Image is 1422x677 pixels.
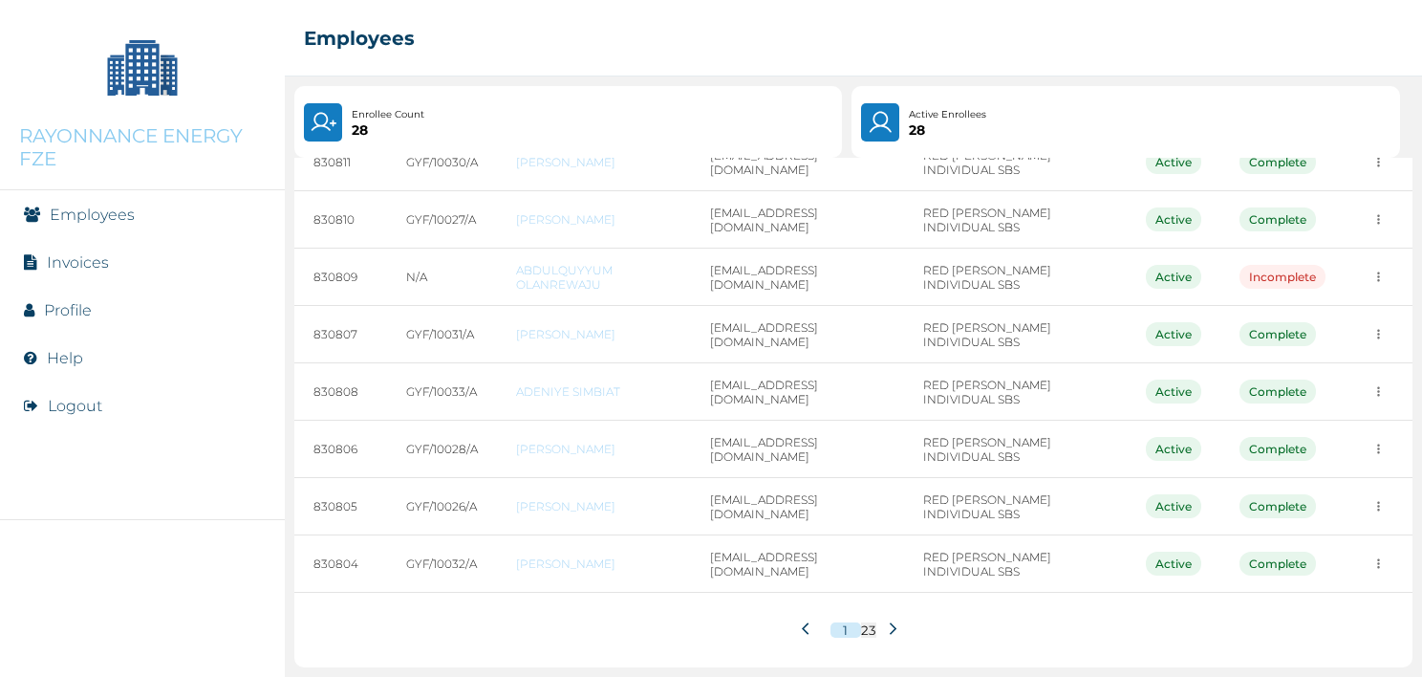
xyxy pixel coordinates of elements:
[904,134,1127,191] td: RED [PERSON_NAME] INDIVIDUAL SBS
[387,363,497,421] td: GYF/10033/A
[691,363,903,421] td: [EMAIL_ADDRESS][DOMAIN_NAME]
[516,327,672,341] a: [PERSON_NAME]
[50,206,135,224] a: Employees
[352,122,424,138] p: 28
[1364,377,1393,406] button: more
[294,249,387,306] td: 830809
[861,622,869,638] button: 2
[1146,494,1201,518] div: Active
[1146,322,1201,346] div: Active
[1364,262,1393,292] button: more
[1146,380,1201,404] div: Active
[1239,494,1316,518] div: Complete
[516,442,672,456] a: [PERSON_NAME]
[1239,380,1316,404] div: Complete
[904,363,1127,421] td: RED [PERSON_NAME] INDIVIDUAL SBS
[904,249,1127,306] td: RED [PERSON_NAME] INDIVIDUAL SBS
[904,421,1127,478] td: RED [PERSON_NAME] INDIVIDUAL SBS
[516,499,672,513] a: [PERSON_NAME]
[516,557,672,571] a: [PERSON_NAME]
[294,306,387,363] td: 830807
[516,212,672,227] a: [PERSON_NAME]
[691,478,903,535] td: [EMAIL_ADDRESS][DOMAIN_NAME]
[294,134,387,191] td: 830811
[47,253,109,272] a: Invoices
[19,124,266,170] p: RAYONNANCE ENERGY FZE
[691,421,903,478] td: [EMAIL_ADDRESS][DOMAIN_NAME]
[1239,207,1316,231] div: Complete
[387,421,497,478] td: GYF/10028/A
[1364,549,1393,579] button: more
[1364,205,1393,234] button: more
[1239,552,1316,576] div: Complete
[44,301,92,319] a: Profile
[830,622,861,638] button: 1
[1146,150,1201,174] div: Active
[47,349,83,367] a: Help
[387,134,497,191] td: GYF/10030/A
[48,397,102,415] button: Logout
[310,109,336,136] img: UserPlus.219544f25cf47e120833d8d8fc4c9831.svg
[294,478,387,535] td: 830805
[1364,491,1393,521] button: more
[1239,437,1316,461] div: Complete
[691,306,903,363] td: [EMAIL_ADDRESS][DOMAIN_NAME]
[1364,434,1393,464] button: more
[867,109,894,136] img: User.4b94733241a7e19f64acd675af8f0752.svg
[387,249,497,306] td: N/A
[387,306,497,363] td: GYF/10031/A
[387,478,497,535] td: GYF/10026/A
[516,263,672,292] a: ABDULQUYYUM OLANREWAJU
[904,191,1127,249] td: RED [PERSON_NAME] INDIVIDUAL SBS
[869,622,876,638] button: 3
[691,134,903,191] td: [EMAIL_ADDRESS][DOMAIN_NAME]
[1239,322,1316,346] div: Complete
[691,249,903,306] td: [EMAIL_ADDRESS][DOMAIN_NAME]
[1239,265,1325,289] div: Incomplete
[294,363,387,421] td: 830808
[691,535,903,593] td: [EMAIL_ADDRESS][DOMAIN_NAME]
[691,191,903,249] td: [EMAIL_ADDRESS][DOMAIN_NAME]
[1364,147,1393,177] button: more
[1146,437,1201,461] div: Active
[904,478,1127,535] td: RED [PERSON_NAME] INDIVIDUAL SBS
[294,421,387,478] td: 830806
[387,535,497,593] td: GYF/10032/A
[1364,319,1393,349] button: more
[904,535,1127,593] td: RED [PERSON_NAME] INDIVIDUAL SBS
[19,629,266,658] img: RelianceHMO's Logo
[304,27,415,50] h2: Employees
[904,306,1127,363] td: RED [PERSON_NAME] INDIVIDUAL SBS
[1146,207,1201,231] div: Active
[294,535,387,593] td: 830804
[1146,265,1201,289] div: Active
[387,191,497,249] td: GYF/10027/A
[294,191,387,249] td: 830810
[909,107,986,122] p: Active Enrollees
[516,155,672,169] a: [PERSON_NAME]
[1146,552,1201,576] div: Active
[516,384,672,399] a: ADENIYE SIMBIAT
[95,19,190,115] img: Company
[352,107,424,122] p: Enrollee Count
[1239,150,1316,174] div: Complete
[909,122,986,138] p: 28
